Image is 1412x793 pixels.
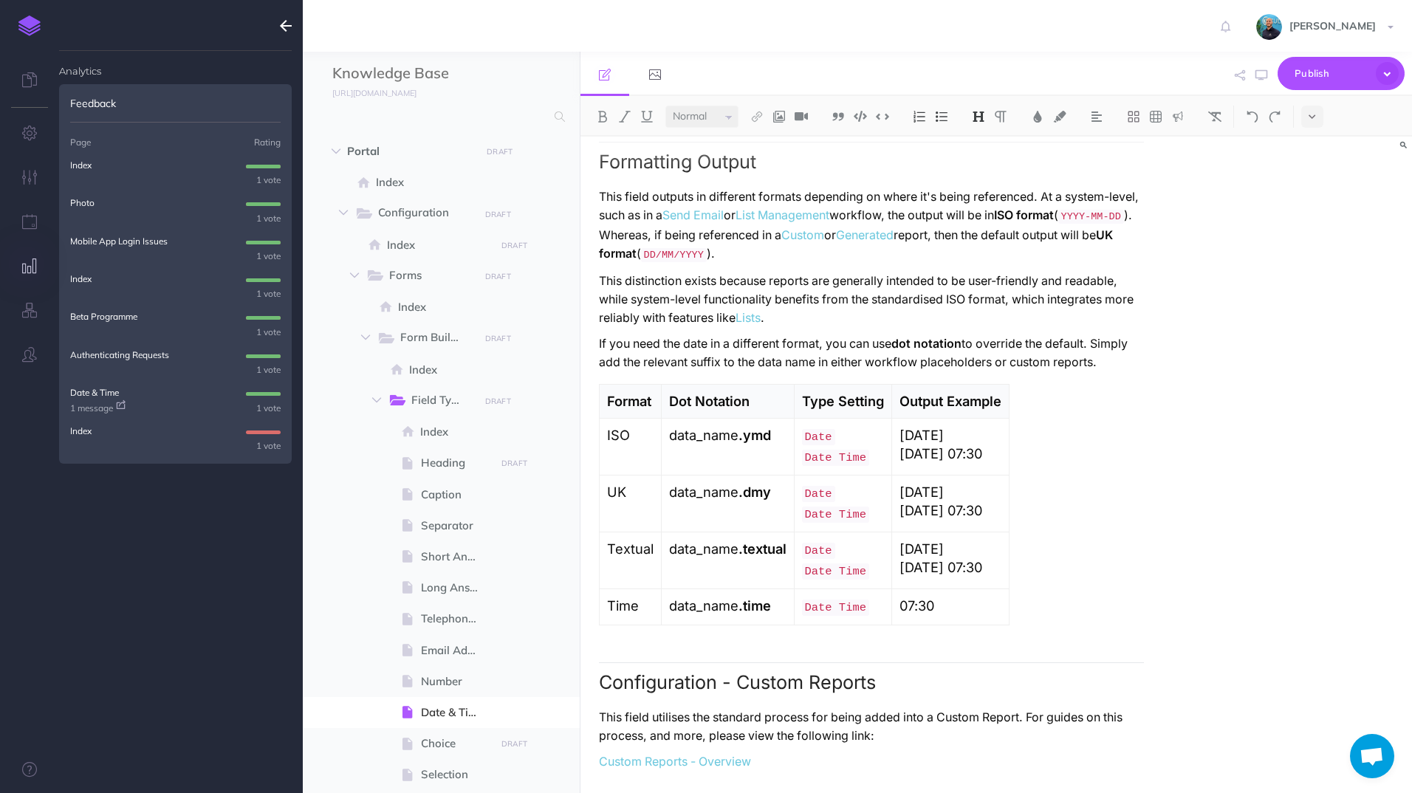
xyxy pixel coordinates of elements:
p: data_name [669,597,786,615]
p: Date & Time [70,385,119,399]
small: DRAFT [487,147,513,157]
p: Authenticating Requests [70,348,169,362]
span: Separator [421,517,491,535]
span: Forms [389,267,469,286]
span: Telephone No. [421,610,491,628]
img: Code block button [854,111,867,122]
a: Custom [781,228,824,242]
img: Paragraph button [994,111,1007,123]
p: 1 vote [246,439,281,453]
img: Headings dropdown button [972,111,985,123]
code: Date Time [802,563,869,580]
small: DRAFT [501,459,527,468]
p: [DATE] 07:30 [899,501,1001,520]
img: Italic button [618,111,631,123]
img: Bold button [596,111,609,123]
code: Date Time [802,450,869,466]
button: DRAFT [481,143,518,160]
span: Portal [347,143,473,160]
span: Configuration [378,204,469,223]
code: DD/MM/YYYY [641,248,707,262]
button: DRAFT [496,237,532,254]
p: Index [70,158,92,172]
span: Publish [1295,62,1368,85]
a: List Management [736,208,829,222]
p: data_name [669,540,786,558]
strong: dot notation [891,337,962,351]
p: Mobile App Login Issues [70,234,168,248]
img: Callout dropdown menu button [1171,111,1185,123]
span: Index [409,361,491,379]
small: DRAFT [501,241,527,250]
strong: .textual [738,540,786,557]
span: Number [421,673,491,690]
p: Page [70,135,91,149]
a: Send Email [662,208,724,222]
a: Generated [836,228,894,242]
img: Alignment dropdown menu button [1090,111,1103,123]
span: Date & Time [421,704,491,721]
input: Documentation Name [332,63,506,85]
strong: Dot Notation [669,393,750,409]
small: DRAFT [485,210,511,219]
img: Ordered list button [913,111,926,123]
a: Custom Reports - Overview [599,755,751,769]
p: data_name [669,483,786,501]
p: Index [70,424,92,438]
img: Add video button [795,111,808,123]
p: Photo [70,196,95,210]
input: Search [332,103,546,130]
p: 1 vote [246,211,281,225]
strong: .time [738,597,771,614]
h2: Configuration - Custom Reports [599,662,1145,693]
span: Long Answer [421,579,491,597]
span: Caption [421,486,491,504]
span: Index [398,298,491,316]
strong: Format [607,393,651,409]
p: 1 vote [246,173,281,187]
p: Time [607,597,654,615]
p: 1 vote [246,325,281,339]
p: 1 vote [246,286,281,301]
p: UK [607,483,654,501]
p: [DATE] [899,426,1001,444]
span: Field Types [411,391,474,411]
span: Heading [421,454,491,472]
code: Date [802,543,835,559]
small: DRAFT [501,739,527,749]
a: Open chat [1350,734,1394,778]
img: Add image button [772,111,786,123]
small: DRAFT [485,396,511,406]
h4: Analytics [59,51,292,76]
img: Undo [1246,111,1259,123]
p: 1 vote [246,363,281,377]
img: Unordered list button [935,111,948,123]
p: This field utilises the standard process for being added into a Custom Report. For guides on this... [599,708,1145,745]
button: DRAFT [496,735,532,752]
h2: Formatting Output [599,142,1145,173]
p: data_name [669,426,786,444]
p: [DATE] 07:30 [899,558,1001,577]
div: Feedback [59,84,292,123]
button: DRAFT [479,206,516,223]
strong: .dmy [738,484,771,500]
small: DRAFT [485,272,511,281]
img: Redo [1268,111,1281,123]
button: Publish [1278,57,1405,90]
strong: Type Setting [802,393,884,409]
img: Text background color button [1053,111,1066,123]
button: DRAFT [479,393,516,410]
code: Date Time [802,507,869,523]
button: DRAFT [496,455,532,472]
span: Form Builder [400,329,473,348]
p: Textual [607,540,654,558]
p: If you need the date in a different format, you can use to override the default. Simply add the r... [599,334,1145,371]
span: Selection [421,766,491,783]
span: Email Address [421,642,491,659]
a: [URL][DOMAIN_NAME] [303,85,431,100]
span: Choice [421,735,491,752]
span: Index [387,236,491,254]
p: [DATE] [899,483,1001,501]
img: logo-mark.svg [18,16,41,36]
p: [DATE] [899,540,1001,558]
